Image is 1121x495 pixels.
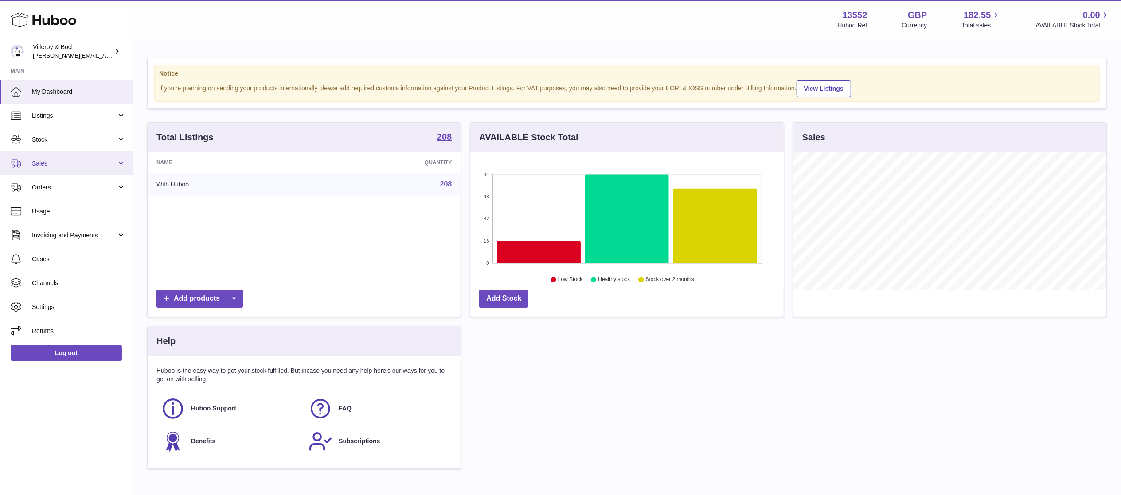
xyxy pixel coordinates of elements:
[11,45,24,58] img: trombetta.geri@villeroy-boch.com
[558,277,583,283] text: Low Stock
[313,152,461,173] th: Quantity
[161,397,300,421] a: Huboo Support
[484,216,489,221] text: 32
[437,132,452,141] strong: 208
[961,21,1001,30] span: Total sales
[148,173,313,196] td: With Huboo
[797,80,851,97] a: View Listings
[156,290,243,308] a: Add products
[339,404,352,413] span: FAQ
[802,131,825,143] h3: Sales
[32,303,126,311] span: Settings
[843,9,867,21] strong: 13552
[1035,21,1110,30] span: AVAILABLE Stock Total
[309,429,447,453] a: Subscriptions
[32,159,117,168] span: Sales
[32,327,126,335] span: Returns
[484,194,489,199] text: 48
[902,21,927,30] div: Currency
[32,135,117,144] span: Stock
[32,255,126,263] span: Cases
[32,279,126,287] span: Channels
[487,260,489,266] text: 0
[32,88,126,96] span: My Dashboard
[11,345,122,361] a: Log out
[159,79,1095,97] div: If you're planning on sending your products internationally please add required customs informati...
[961,9,1001,30] a: 182.55 Total sales
[156,131,214,143] h3: Total Listings
[32,231,117,240] span: Invoicing and Payments
[156,367,452,383] p: Huboo is the easy way to get your stock fulfilled. But incase you need any help here's our ways f...
[32,207,126,216] span: Usage
[161,429,300,453] a: Benefits
[646,277,694,283] text: Stock over 2 months
[1035,9,1110,30] a: 0.00 AVAILABLE Stock Total
[479,290,528,308] a: Add Stock
[484,172,489,177] text: 64
[598,277,631,283] text: Healthy stock
[838,21,867,30] div: Huboo Ref
[33,43,113,60] div: Villeroy & Boch
[33,52,225,59] span: [PERSON_NAME][EMAIL_ADDRESS][PERSON_NAME][DOMAIN_NAME]
[32,112,117,120] span: Listings
[479,131,578,143] h3: AVAILABLE Stock Total
[191,437,215,445] span: Benefits
[908,9,927,21] strong: GBP
[32,183,117,192] span: Orders
[339,437,380,445] span: Subscriptions
[191,404,236,413] span: Huboo Support
[156,335,176,347] h3: Help
[437,132,452,143] a: 208
[1083,9,1100,21] span: 0.00
[484,238,489,244] text: 16
[148,152,313,173] th: Name
[964,9,991,21] span: 182.55
[159,70,1095,78] strong: Notice
[440,180,452,188] a: 208
[309,397,447,421] a: FAQ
